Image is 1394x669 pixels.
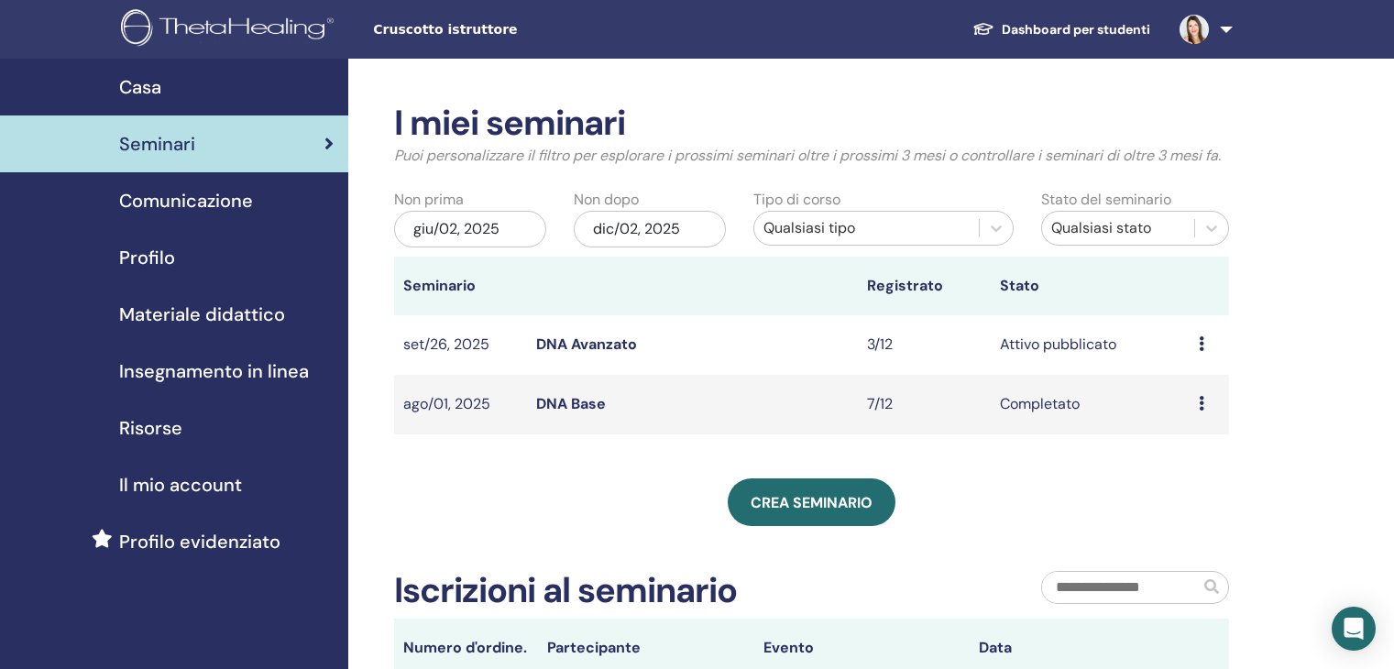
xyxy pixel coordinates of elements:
[119,130,195,158] span: Seminari
[858,257,991,315] th: Registrato
[119,73,161,101] span: Casa
[394,375,527,434] td: ago/01, 2025
[991,257,1190,315] th: Stato
[1051,217,1185,239] div: Qualsiasi stato
[394,189,464,211] label: Non prima
[1332,607,1376,651] div: Open Intercom Messenger
[394,570,737,612] h2: Iscrizioni al seminario
[1041,189,1171,211] label: Stato del seminario
[753,189,840,211] label: Tipo di corso
[394,315,527,375] td: set/26, 2025
[121,9,340,50] img: logo.png
[394,103,1229,145] h2: I miei seminari
[1180,15,1209,44] img: default.jpg
[394,211,546,247] div: giu/02, 2025
[751,493,873,512] span: Crea seminario
[574,189,639,211] label: Non dopo
[373,20,648,39] span: Cruscotto istruttore
[119,187,253,214] span: Comunicazione
[119,528,280,555] span: Profilo evidenziato
[394,257,527,315] th: Seminario
[119,357,309,385] span: Insegnamento in linea
[536,394,606,413] a: DNA Base
[119,414,182,442] span: Risorse
[119,301,285,328] span: Materiale didattico
[763,217,970,239] div: Qualsiasi tipo
[119,244,175,271] span: Profilo
[119,471,242,499] span: Il mio account
[536,334,637,354] a: DNA Avanzato
[858,375,991,434] td: 7/12
[958,13,1165,47] a: Dashboard per studenti
[972,21,994,37] img: graduation-cap-white.svg
[858,315,991,375] td: 3/12
[728,478,895,526] a: Crea seminario
[991,375,1190,434] td: Completato
[991,315,1190,375] td: Attivo pubblicato
[574,211,726,247] div: dic/02, 2025
[394,145,1229,167] p: Puoi personalizzare il filtro per esplorare i prossimi seminari oltre i prossimi 3 mesi o control...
